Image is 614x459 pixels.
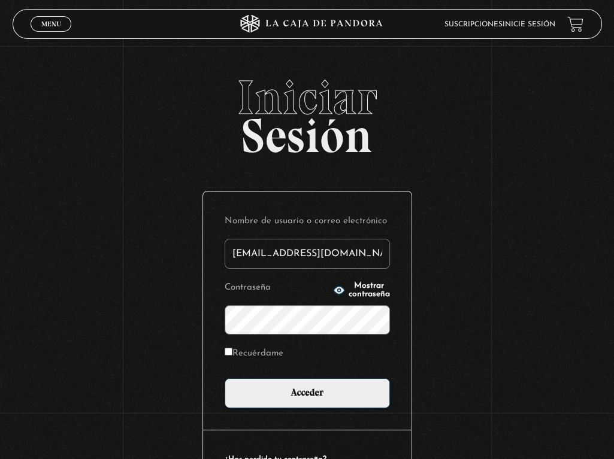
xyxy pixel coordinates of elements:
[333,282,390,299] button: Mostrar contraseña
[503,21,555,28] a: Inicie sesión
[225,345,283,361] label: Recuérdame
[225,378,390,408] input: Acceder
[444,21,503,28] a: Suscripciones
[13,74,602,121] span: Iniciar
[13,74,602,150] h2: Sesión
[41,20,61,28] span: Menu
[567,16,583,32] a: View your shopping cart
[349,282,390,299] span: Mostrar contraseña
[225,348,232,355] input: Recuérdame
[225,213,390,229] label: Nombre de usuario o correo electrónico
[225,279,329,296] label: Contraseña
[37,31,65,39] span: Cerrar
